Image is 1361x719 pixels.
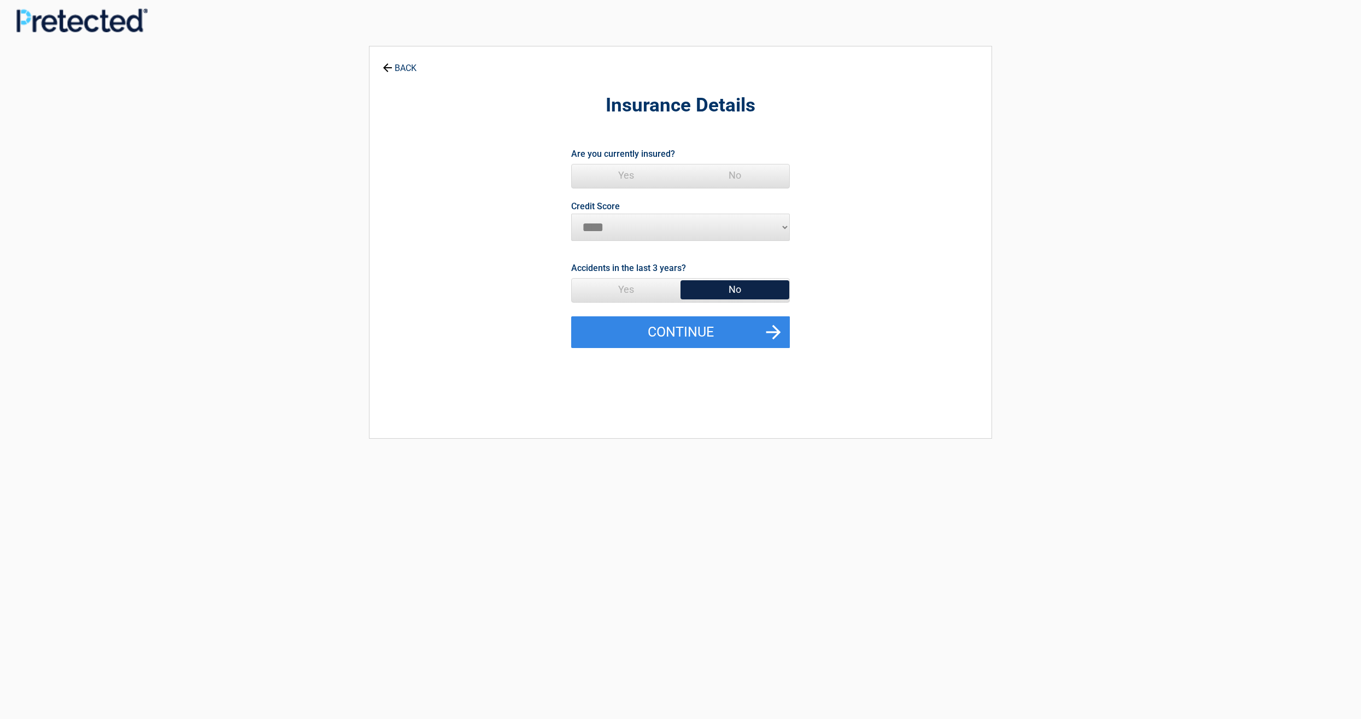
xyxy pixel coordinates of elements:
[430,93,931,119] h2: Insurance Details
[680,164,789,186] span: No
[380,54,419,73] a: BACK
[571,146,675,161] label: Are you currently insured?
[572,279,680,300] span: Yes
[571,202,620,211] label: Credit Score
[680,279,789,300] span: No
[571,316,790,348] button: Continue
[16,8,148,32] img: Main Logo
[571,261,686,275] label: Accidents in the last 3 years?
[572,164,680,186] span: Yes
